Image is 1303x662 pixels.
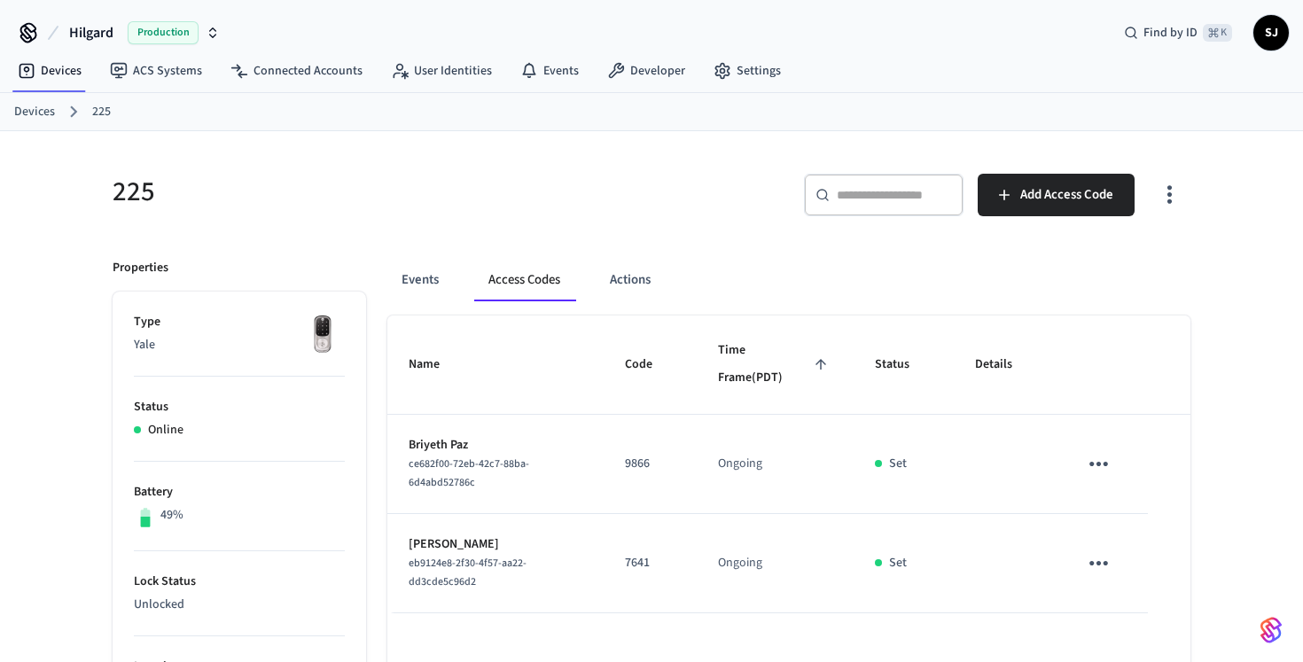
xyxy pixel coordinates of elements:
table: sticky table [387,315,1190,613]
p: Set [889,455,907,473]
a: Settings [699,55,795,87]
a: ACS Systems [96,55,216,87]
span: Details [975,351,1035,378]
h5: 225 [113,174,641,210]
button: Add Access Code [978,174,1135,216]
span: ⌘ K [1203,24,1232,42]
p: Set [889,554,907,572]
a: Developer [593,55,699,87]
span: Hilgard [69,22,113,43]
p: Online [148,421,183,440]
button: Actions [596,259,665,301]
span: Time Frame(PDT) [718,337,831,393]
span: Find by ID [1143,24,1198,42]
span: Add Access Code [1020,183,1113,206]
p: 49% [160,506,183,525]
button: Events [387,259,453,301]
a: Events [506,55,593,87]
p: Unlocked [134,596,345,614]
span: Code [625,351,675,378]
td: Ongoing [697,514,853,613]
p: Type [134,313,345,331]
a: 225 [92,103,111,121]
span: Production [128,21,199,44]
p: Briyeth Paz [409,436,582,455]
span: Name [409,351,463,378]
a: Devices [4,55,96,87]
span: eb9124e8-2f30-4f57-aa22-dd3cde5c96d2 [409,556,527,589]
p: [PERSON_NAME] [409,535,582,554]
a: Devices [14,103,55,121]
img: Yale Assure Touchscreen Wifi Smart Lock, Satin Nickel, Front [300,313,345,357]
p: Yale [134,336,345,354]
p: Status [134,398,345,417]
p: Battery [134,483,345,502]
p: Lock Status [134,572,345,591]
a: User Identities [377,55,506,87]
span: ce682f00-72eb-42c7-88ba-6d4abd52786c [409,456,529,490]
div: ant example [387,259,1190,301]
button: Access Codes [474,259,574,301]
span: Status [875,351,932,378]
p: 9866 [625,455,675,473]
div: Find by ID⌘ K [1110,17,1246,49]
span: SJ [1255,17,1287,49]
a: Connected Accounts [216,55,377,87]
button: SJ [1253,15,1289,51]
td: Ongoing [697,415,853,514]
img: SeamLogoGradient.69752ec5.svg [1260,616,1282,644]
p: Properties [113,259,168,277]
p: 7641 [625,554,675,572]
